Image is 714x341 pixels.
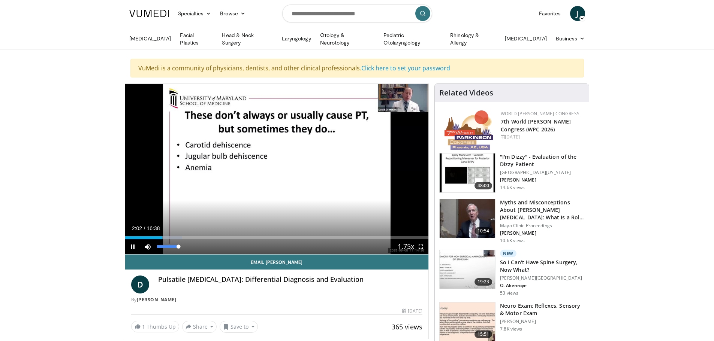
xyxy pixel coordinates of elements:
[157,245,178,248] div: Volume Level
[361,64,450,72] a: Click here to set your password
[125,255,429,270] a: Email [PERSON_NAME]
[439,88,493,97] h4: Related Videos
[500,177,584,183] p: [PERSON_NAME]
[144,225,145,231] span: /
[277,31,316,46] a: Laryngology
[147,225,160,231] span: 16:38
[440,153,495,192] img: 5373e1fe-18ae-47e7-ad82-0c604b173657.150x105_q85_crop-smart_upscale.jpg
[500,319,584,325] p: [PERSON_NAME]
[501,134,583,140] div: [DATE]
[130,59,584,77] div: VuMedi is a community of physicians, dentists, and other clinical professionals.
[500,259,584,274] h3: So I Can't Have Spine Surgery, Now What?
[500,238,525,244] p: 10.6K views
[500,223,584,229] p: Mayo Clinic Proceedings
[445,110,493,150] img: 16fe1da8-a9a0-4f15-bd45-1dd1acf19c34.png.150x105_q85_autocrop_double_scale_upscale_version-0.2.png
[282,4,432,22] input: Search topics, interventions
[500,170,584,176] p: [GEOGRAPHIC_DATA][US_STATE]
[475,331,492,338] span: 15:51
[131,296,423,303] div: By
[501,118,571,133] a: 7th World [PERSON_NAME] Congress (WPC 2026)
[440,250,495,289] img: c4373fc0-6c06-41b5-9b74-66e3a29521fb.150x105_q85_crop-smart_upscale.jpg
[475,227,492,235] span: 10:54
[500,275,584,281] p: [PERSON_NAME][GEOGRAPHIC_DATA]
[174,6,216,21] a: Specialties
[439,199,584,244] a: 10:54 Myths and Misconceptions About [PERSON_NAME][MEDICAL_DATA]: What Is a Role of … Mayo Clinic...
[217,31,277,46] a: Head & Neck Surgery
[500,153,584,168] h3: "I'm Dizzy" - Evaluation of the Dizzy Patient
[125,239,140,254] button: Pause
[570,6,585,21] a: J
[439,153,584,193] a: 48:00 "I'm Dizzy" - Evaluation of the Dizzy Patient [GEOGRAPHIC_DATA][US_STATE] [PERSON_NAME] 14....
[131,275,149,293] a: D
[500,199,584,221] h3: Myths and Misconceptions About [PERSON_NAME][MEDICAL_DATA]: What Is a Role of …
[129,10,169,17] img: VuMedi Logo
[175,31,217,46] a: Facial Plastics
[137,296,177,303] a: [PERSON_NAME]
[500,230,584,236] p: [PERSON_NAME]
[216,6,250,21] a: Browse
[534,6,566,21] a: Favorites
[439,250,584,296] a: 19:23 New So I Can't Have Spine Surgery, Now What? [PERSON_NAME][GEOGRAPHIC_DATA] O. Akenroye 53 ...
[501,110,579,117] a: World [PERSON_NAME] Congress
[500,250,516,257] p: New
[500,185,525,191] p: 14.6K views
[500,326,522,332] p: 7.8K views
[158,275,423,284] h4: Pulsatile [MEDICAL_DATA]: Differential Diagnosis and Evaluation
[379,31,446,46] a: Pediatric Otolaryngology
[500,290,518,296] p: 53 views
[132,225,142,231] span: 2:02
[125,84,429,255] video-js: Video Player
[398,239,413,254] button: Playback Rate
[500,283,584,289] p: O. Akenroye
[392,322,422,331] span: 365 views
[316,31,379,46] a: Otology & Neurotology
[125,31,176,46] a: [MEDICAL_DATA]
[182,321,217,333] button: Share
[142,323,145,330] span: 1
[220,321,258,333] button: Save to
[140,239,155,254] button: Mute
[125,236,429,239] div: Progress Bar
[475,182,492,189] span: 48:00
[413,239,428,254] button: Fullscreen
[500,302,584,317] h3: Neuro Exam: Reflexes, Sensory & Motor Exam
[440,199,495,238] img: dd4ea4d2-548e-40e2-8487-b77733a70694.150x105_q85_crop-smart_upscale.jpg
[500,31,551,46] a: [MEDICAL_DATA]
[131,321,179,332] a: 1 Thumbs Up
[402,308,422,314] div: [DATE]
[446,31,500,46] a: Rhinology & Allergy
[551,31,590,46] a: Business
[475,278,492,286] span: 19:23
